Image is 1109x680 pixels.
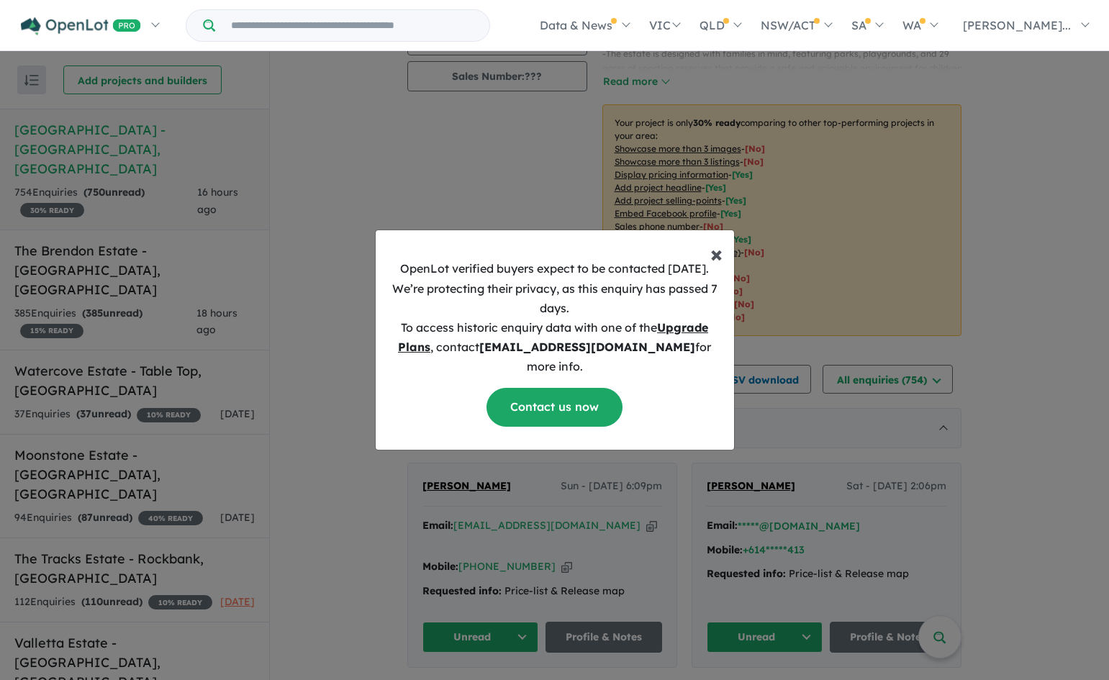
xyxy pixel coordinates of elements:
[21,17,141,35] img: Openlot PRO Logo White
[387,259,723,376] p: OpenLot verified buyers expect to be contacted [DATE]. We’re protecting their privacy, as this en...
[486,388,623,426] a: Contact us now
[963,18,1071,32] span: [PERSON_NAME]...
[218,10,486,41] input: Try estate name, suburb, builder or developer
[710,239,723,268] span: ×
[479,340,695,354] b: [EMAIL_ADDRESS][DOMAIN_NAME]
